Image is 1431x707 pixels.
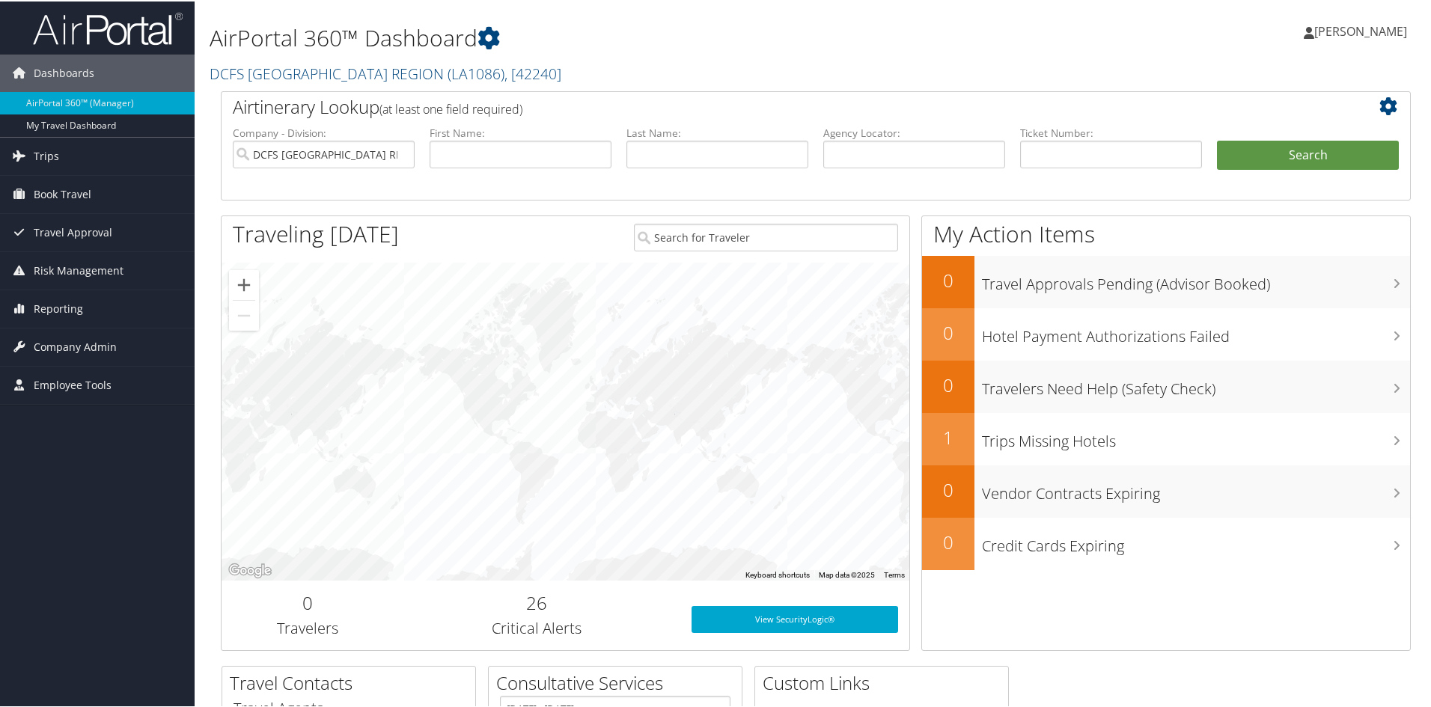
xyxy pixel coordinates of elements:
h2: 1 [922,423,974,449]
a: 0Travelers Need Help (Safety Check) [922,359,1410,411]
a: 0Travel Approvals Pending (Advisor Booked) [922,254,1410,307]
button: Zoom in [229,269,259,299]
h3: Travel Approvals Pending (Advisor Booked) [982,265,1410,293]
h2: 0 [922,266,974,292]
label: Ticket Number: [1020,124,1202,139]
span: Book Travel [34,174,91,212]
a: Terms (opens in new tab) [884,569,905,578]
h2: Airtinerary Lookup [233,93,1300,118]
label: First Name: [430,124,611,139]
h2: 0 [922,371,974,397]
span: , [ 42240 ] [504,62,561,82]
h2: Consultative Services [496,669,742,694]
h2: 0 [922,528,974,554]
span: Risk Management [34,251,123,288]
a: [PERSON_NAME] [1304,7,1422,52]
a: 0Vendor Contracts Expiring [922,464,1410,516]
input: Search for Traveler [634,222,898,250]
span: Employee Tools [34,365,112,403]
h1: Traveling [DATE] [233,217,399,248]
img: Google [225,560,275,579]
img: airportal-logo.png [33,10,183,45]
span: Dashboards [34,53,94,91]
h1: AirPortal 360™ Dashboard [210,21,1018,52]
h3: Travelers [233,616,382,637]
h1: My Action Items [922,217,1410,248]
h2: 0 [922,319,974,344]
a: Open this area in Google Maps (opens a new window) [225,560,275,579]
h2: 0 [233,589,382,614]
h3: Hotel Payment Authorizations Failed [982,317,1410,346]
button: Keyboard shortcuts [745,569,810,579]
span: Reporting [34,289,83,326]
h3: Vendor Contracts Expiring [982,474,1410,503]
label: Agency Locator: [823,124,1005,139]
span: Trips [34,136,59,174]
a: DCFS [GEOGRAPHIC_DATA] REGION [210,62,561,82]
span: Travel Approval [34,212,112,250]
button: Search [1217,139,1399,169]
a: 0Credit Cards Expiring [922,516,1410,569]
a: 0Hotel Payment Authorizations Failed [922,307,1410,359]
label: Last Name: [626,124,808,139]
label: Company - Division: [233,124,415,139]
h3: Trips Missing Hotels [982,422,1410,450]
span: (at least one field required) [379,100,522,116]
h2: 26 [405,589,669,614]
span: Map data ©2025 [819,569,875,578]
span: Company Admin [34,327,117,364]
span: ( LA1086 ) [448,62,504,82]
h2: Travel Contacts [230,669,475,694]
h2: 0 [922,476,974,501]
a: View SecurityLogic® [692,605,898,631]
span: [PERSON_NAME] [1314,22,1407,38]
button: Zoom out [229,299,259,329]
h3: Travelers Need Help (Safety Check) [982,370,1410,398]
h3: Critical Alerts [405,616,669,637]
a: 1Trips Missing Hotels [922,411,1410,464]
h3: Credit Cards Expiring [982,527,1410,555]
h2: Custom Links [763,669,1008,694]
